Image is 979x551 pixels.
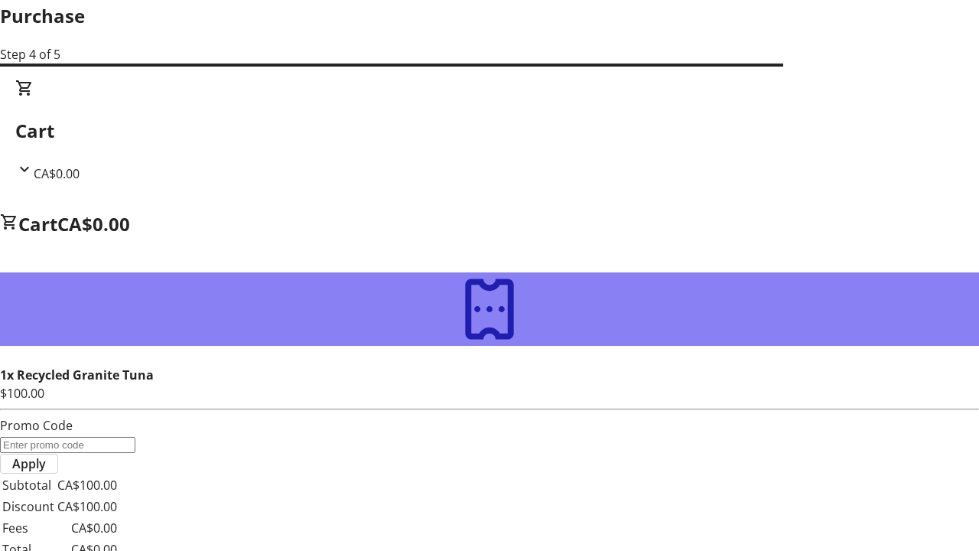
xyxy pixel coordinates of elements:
[2,497,55,517] td: Discount
[34,165,80,182] span: CA$0.00
[57,497,118,517] td: CA$100.00
[2,475,55,495] td: Subtotal
[57,518,118,538] td: CA$0.00
[2,518,55,538] td: Fees
[12,455,46,473] span: Apply
[15,79,964,183] div: CartCA$0.00
[18,211,57,236] span: Cart
[57,475,118,495] td: CA$100.00
[15,117,964,145] h2: Cart
[57,211,130,236] span: CA$0.00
